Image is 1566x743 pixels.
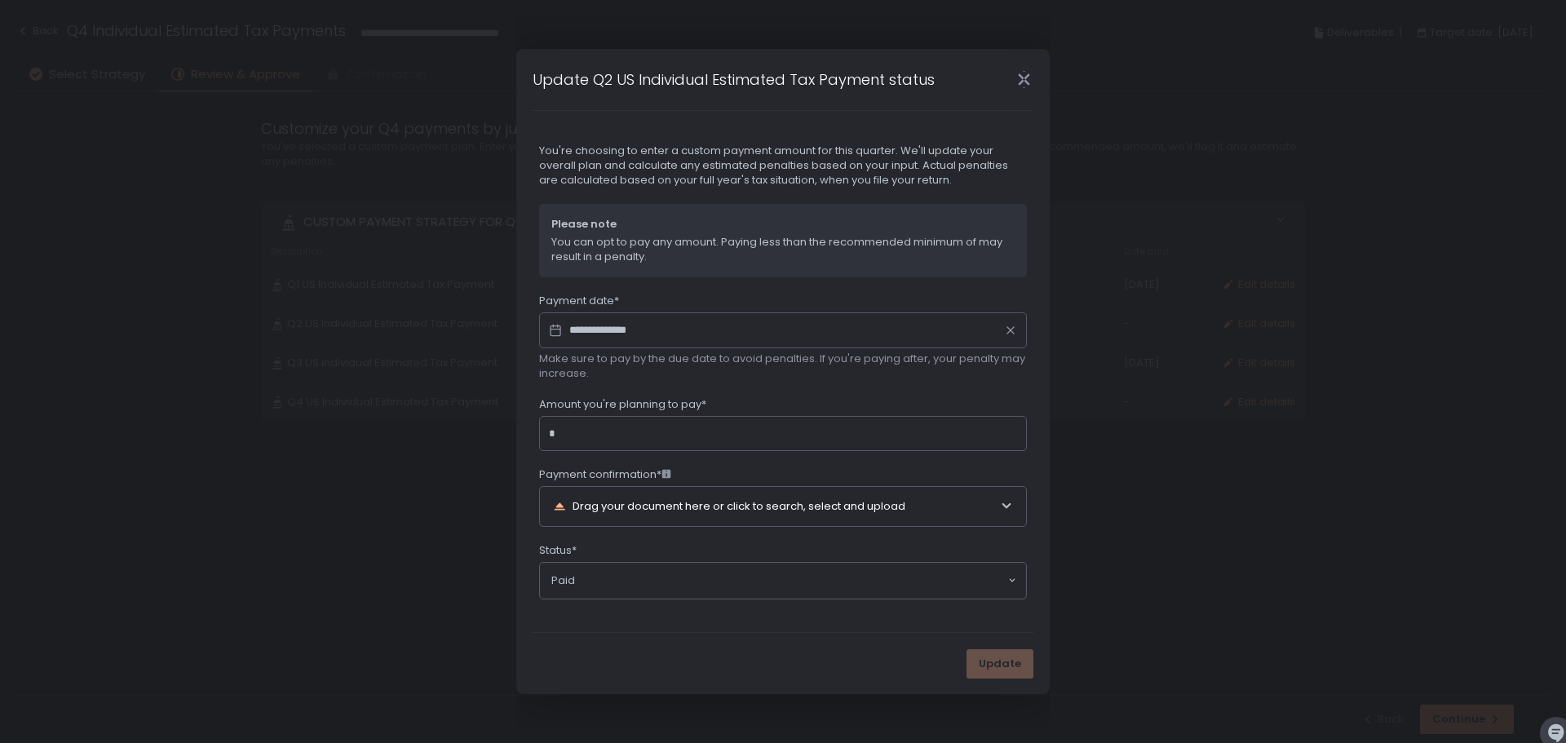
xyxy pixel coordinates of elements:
[539,144,1027,188] span: You're choosing to enter a custom payment amount for this quarter. We'll update your overall plan...
[539,467,671,482] span: Payment confirmation*
[533,69,935,91] h1: Update Q2 US Individual Estimated Tax Payment status
[540,563,1026,599] div: Search for option
[539,352,1027,381] span: Make sure to pay by the due date to avoid penalties. If you're paying after, your penalty may inc...
[998,70,1050,89] div: Close
[551,573,575,588] span: Paid
[539,312,1027,348] input: Datepicker input
[539,543,577,558] span: Status*
[575,573,1006,589] input: Search for option
[539,294,619,308] span: Payment date*
[539,397,706,412] span: Amount you're planning to pay*
[551,235,1015,264] span: You can opt to pay any amount. Paying less than the recommended minimum of may result in a penalty.
[551,217,1015,232] span: Please note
